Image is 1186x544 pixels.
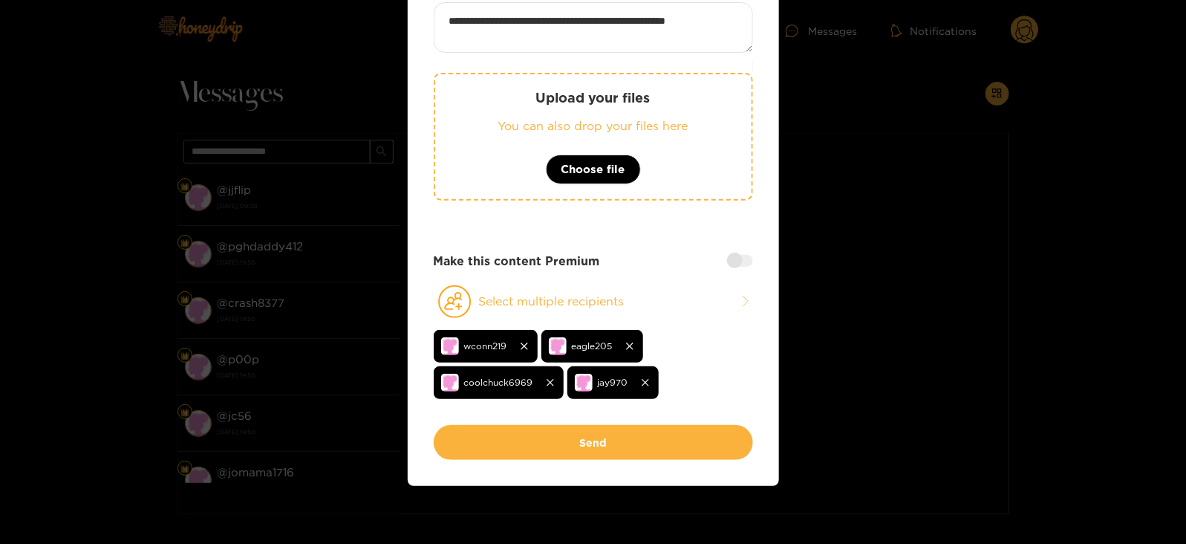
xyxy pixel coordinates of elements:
[464,337,507,354] span: wconn219
[575,374,593,392] img: no-avatar.png
[465,117,722,135] p: You can also drop your files here
[434,425,753,460] button: Send
[434,285,753,319] button: Select multiple recipients
[598,374,628,391] span: jay970
[561,161,625,178] span: Choose file
[441,374,459,392] img: no-avatar.png
[549,337,567,355] img: no-avatar.png
[441,337,459,355] img: no-avatar.png
[572,337,613,354] span: eagle205
[464,374,533,391] span: coolchuck6969
[546,155,641,184] button: Choose file
[434,253,600,270] strong: Make this content Premium
[465,89,722,106] p: Upload your files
